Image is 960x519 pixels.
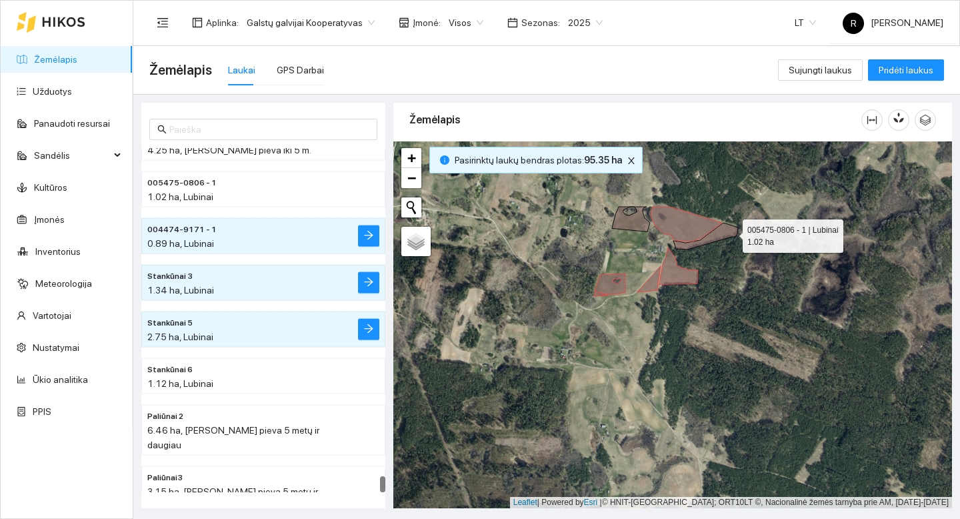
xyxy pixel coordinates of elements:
[401,227,431,256] a: Layers
[147,472,183,484] span: Paliūnai3
[247,13,375,33] span: Galstų galvijai Kooperatyvas
[33,374,88,385] a: Ūkio analitika
[228,63,255,77] div: Laukai
[147,285,214,296] span: 1.34 ha, Lubinai
[358,319,379,340] button: arrow-right
[147,223,217,236] span: 004474-9171 - 1
[33,342,79,353] a: Nustatymai
[513,498,537,507] a: Leaflet
[147,486,318,512] span: 3.15 ha, [PERSON_NAME] pieva 5 metų ir daugiau
[147,145,311,155] span: 4.25 ha, [PERSON_NAME] pieva iki 5 m.
[851,13,857,34] span: R
[778,59,863,81] button: Sujungti laukus
[169,122,369,137] input: Paieška
[401,148,421,168] a: Zoom in
[192,17,203,28] span: layout
[33,310,71,321] a: Vartotojai
[34,142,110,169] span: Sandėlis
[358,272,379,294] button: arrow-right
[600,498,602,507] span: |
[147,317,193,330] span: Stankūnai 5
[507,17,518,28] span: calendar
[440,155,449,165] span: info-circle
[34,182,67,193] a: Kultūros
[147,270,193,283] span: Stankūnai 3
[206,15,239,30] span: Aplinka :
[157,17,169,29] span: menu-fold
[147,191,213,202] span: 1.02 ha, Lubinai
[35,246,81,257] a: Inventorius
[413,15,441,30] span: Įmonė :
[455,153,622,167] span: Pasirinktų laukų bendras plotas :
[33,86,72,97] a: Užduotys
[277,63,324,77] div: GPS Darbai
[149,9,176,36] button: menu-fold
[407,169,416,186] span: −
[521,15,560,30] span: Sezonas :
[868,59,944,81] button: Pridėti laukus
[407,149,416,166] span: +
[34,54,77,65] a: Žemėlapis
[510,497,952,508] div: | Powered by © HNIT-[GEOGRAPHIC_DATA]; ORT10LT ©, Nacionalinė žemės tarnyba prie AM, [DATE]-[DATE]
[449,13,483,33] span: Visos
[778,65,863,75] a: Sujungti laukus
[584,498,598,507] a: Esri
[795,13,816,33] span: LT
[868,65,944,75] a: Pridėti laukus
[149,59,212,81] span: Žemėlapis
[147,238,214,249] span: 0.89 ha, Lubinai
[879,63,933,77] span: Pridėti laukus
[147,410,183,423] span: Paliūnai 2
[33,406,51,417] a: PPIS
[789,63,852,77] span: Sujungti laukus
[358,225,379,247] button: arrow-right
[409,101,861,139] div: Žemėlapis
[843,17,943,28] span: [PERSON_NAME]
[363,230,374,243] span: arrow-right
[861,109,883,131] button: column-width
[147,425,319,450] span: 6.46 ha, [PERSON_NAME] pieva 5 metų ir daugiau
[401,197,421,217] button: Initiate a new search
[34,118,110,129] a: Panaudoti resursai
[147,378,213,389] span: 1.12 ha, Lubinai
[623,153,639,169] button: close
[35,278,92,289] a: Meteorologija
[584,155,622,165] b: 95.35 ha
[624,156,639,165] span: close
[147,364,193,376] span: Stankūnai 6
[34,214,65,225] a: Įmonės
[147,332,213,342] span: 2.75 ha, Lubinai
[363,324,374,336] span: arrow-right
[862,115,882,125] span: column-width
[147,177,217,189] span: 005475-0806 - 1
[157,125,167,134] span: search
[568,13,603,33] span: 2025
[401,168,421,188] a: Zoom out
[363,277,374,290] span: arrow-right
[399,17,409,28] span: shop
